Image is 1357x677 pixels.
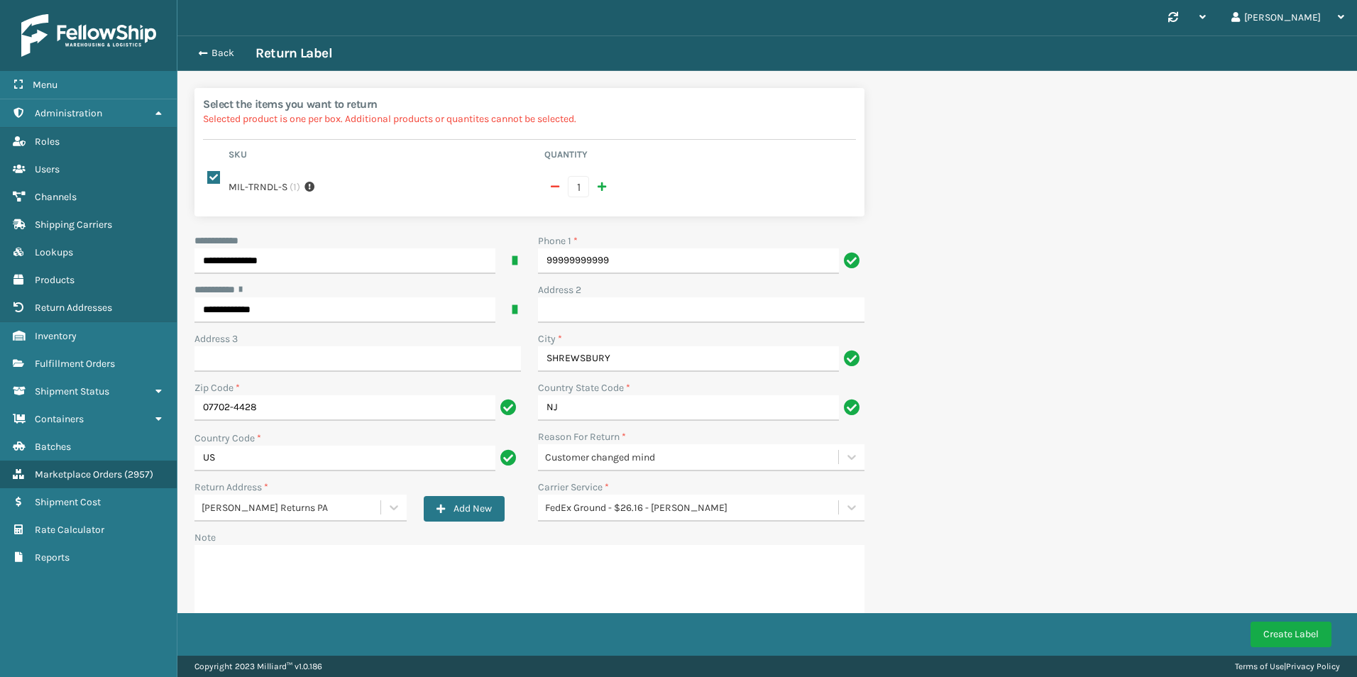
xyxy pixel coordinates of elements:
[538,480,609,495] label: Carrier Service
[540,148,856,165] th: Quantity
[538,233,578,248] label: Phone 1
[35,191,77,203] span: Channels
[194,532,216,544] label: Note
[35,524,104,536] span: Rate Calculator
[1235,661,1284,671] a: Terms of Use
[256,45,332,62] h3: Return Label
[124,468,153,480] span: ( 2957 )
[424,496,505,522] button: Add New
[35,163,60,175] span: Users
[35,413,84,425] span: Containers
[203,97,856,111] h2: Select the items you want to return
[538,380,630,395] label: Country State Code
[35,496,101,508] span: Shipment Cost
[21,14,156,57] img: logo
[194,331,238,346] label: Address 3
[194,431,261,446] label: Country Code
[545,500,840,515] div: FedEx Ground - $26.16 - [PERSON_NAME]
[35,330,77,342] span: Inventory
[202,500,382,515] div: [PERSON_NAME] Returns PA
[1286,661,1340,671] a: Privacy Policy
[194,380,240,395] label: Zip Code
[35,246,73,258] span: Lookups
[194,656,322,677] p: Copyright 2023 Milliard™ v 1.0.186
[224,148,540,165] th: Sku
[194,480,268,495] label: Return Address
[538,282,581,297] label: Address 2
[190,47,256,60] button: Back
[35,274,75,286] span: Products
[35,441,71,453] span: Batches
[538,429,626,444] label: Reason For Return
[545,450,840,465] div: Customer changed mind
[35,385,109,397] span: Shipment Status
[35,358,115,370] span: Fulfillment Orders
[35,551,70,563] span: Reports
[35,219,112,231] span: Shipping Carriers
[35,302,112,314] span: Return Addresses
[1251,622,1331,647] button: Create Label
[203,111,856,126] p: Selected product is one per box. Additional products or quantites cannot be selected.
[538,331,562,346] label: City
[35,107,102,119] span: Administration
[33,79,57,91] span: Menu
[35,468,122,480] span: Marketplace Orders
[290,180,300,194] span: ( 1 )
[1235,656,1340,677] div: |
[229,180,287,194] label: MIL-TRNDL-S
[35,136,60,148] span: Roles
